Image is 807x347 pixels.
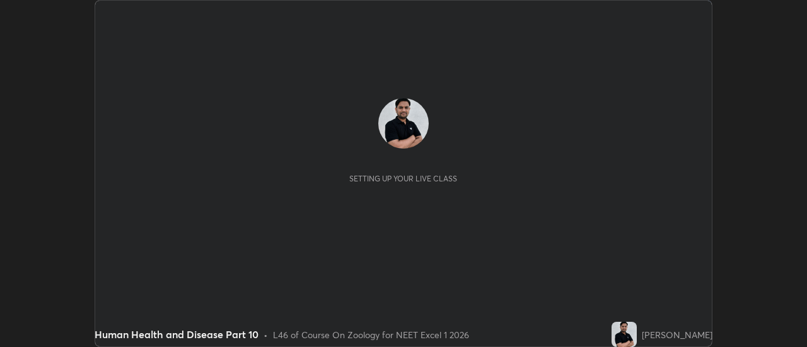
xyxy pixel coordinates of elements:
div: Setting up your live class [349,174,457,183]
div: • [264,328,268,341]
img: a7d7a7f8ab824ab18d222bb0c4e100d1.jpg [612,322,637,347]
img: a7d7a7f8ab824ab18d222bb0c4e100d1.jpg [378,98,429,149]
div: Human Health and Disease Part 10 [95,327,258,342]
div: L46 of Course On Zoology for NEET Excel 1 2026 [273,328,469,341]
div: [PERSON_NAME] [642,328,712,341]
